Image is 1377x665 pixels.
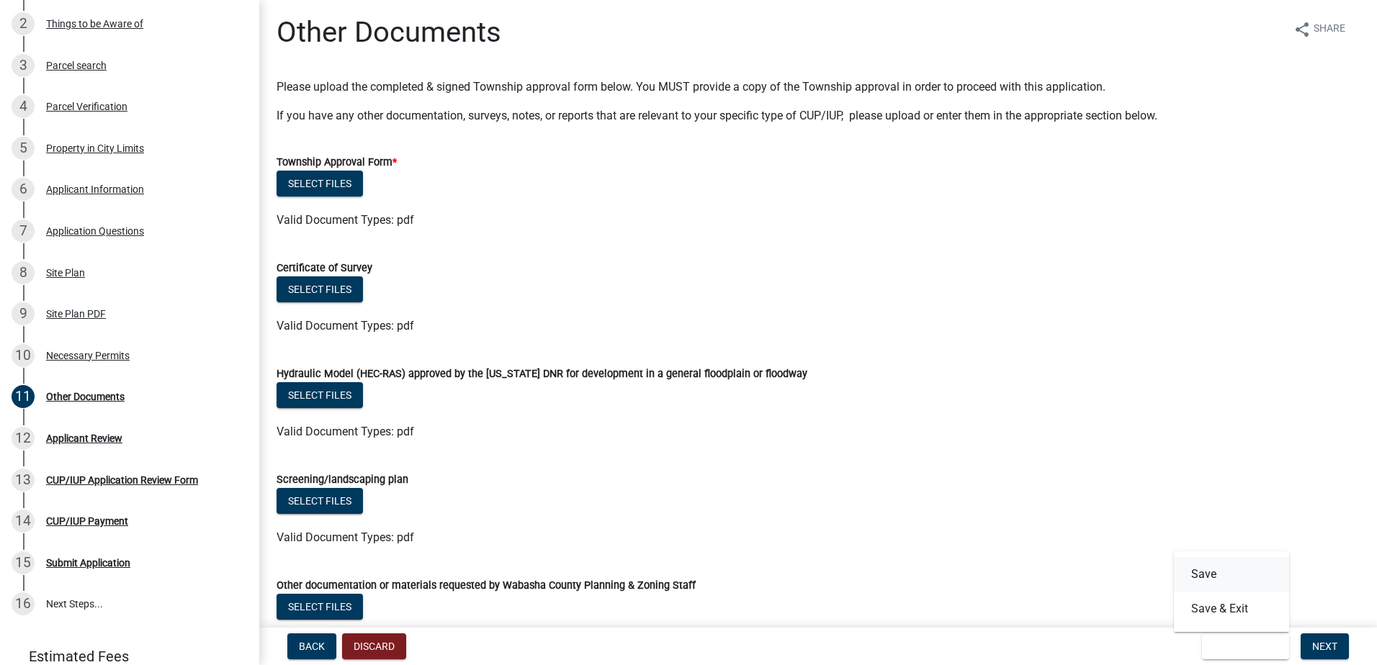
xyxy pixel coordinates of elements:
div: Parcel Verification [46,101,127,112]
div: CUP/IUP Payment [46,516,128,526]
p: If you have any other documentation, surveys, notes, or reports that are relevant to your specifi... [277,107,1360,125]
div: Property in City Limits [46,143,144,153]
button: Discard [342,633,406,659]
button: Select files [277,594,363,620]
div: Site Plan PDF [46,309,106,319]
div: 9 [12,302,35,325]
div: CUP/IUP Application Review Form [46,475,198,485]
div: 13 [12,469,35,492]
button: Select files [277,488,363,514]
div: 15 [12,551,35,574]
span: Valid Document Types: pdf [277,530,414,544]
label: Township Approval Form [277,158,397,168]
div: Things to be Aware of [46,19,143,29]
span: Share [1314,21,1345,38]
button: Back [287,633,336,659]
div: 10 [12,344,35,367]
div: 4 [12,95,35,118]
span: Valid Document Types: pdf [277,425,414,438]
div: 16 [12,592,35,615]
label: Hydraulic Model (HEC-RAS) approved by the [US_STATE] DNR for development in a general floodplain ... [277,369,807,379]
div: 3 [12,54,35,77]
div: 14 [12,510,35,533]
span: Save & Exit [1214,641,1269,652]
span: Back [299,641,325,652]
span: Valid Document Types: pdf [277,319,414,332]
i: share [1293,21,1311,38]
button: Save & Exit [1174,592,1289,626]
div: Applicant Review [46,433,122,443]
div: Parcel search [46,60,107,71]
button: shareShare [1282,15,1357,43]
span: Next [1312,641,1337,652]
div: 11 [12,385,35,408]
button: Save [1174,557,1289,592]
button: Save & Exit [1202,633,1289,659]
label: Certificate of Survey [277,263,372,273]
div: Site Plan [46,268,85,278]
div: 5 [12,137,35,160]
button: Select files [277,276,363,302]
div: 2 [12,12,35,35]
div: Necessary Permits [46,350,130,361]
button: Next [1301,633,1349,659]
div: Save & Exit [1174,551,1289,632]
div: 8 [12,261,35,284]
div: Submit Application [46,558,130,568]
button: Select files [277,382,363,408]
div: Other Documents [46,392,125,402]
label: Other documentation or materials requested by Wabasha County Planning & Zoning Staff [277,581,696,591]
div: Application Questions [46,226,144,236]
h1: Other Documents [277,15,501,50]
label: Screening/landscaping plan [277,475,408,485]
button: Select files [277,171,363,196]
p: Please upload the completed & signed Township approval form below. You MUST provide a copy of the... [277,78,1360,96]
div: Applicant Information [46,184,144,194]
div: 7 [12,220,35,243]
div: 12 [12,427,35,450]
span: Valid Document Types: pdf [277,213,414,227]
div: 6 [12,178,35,201]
